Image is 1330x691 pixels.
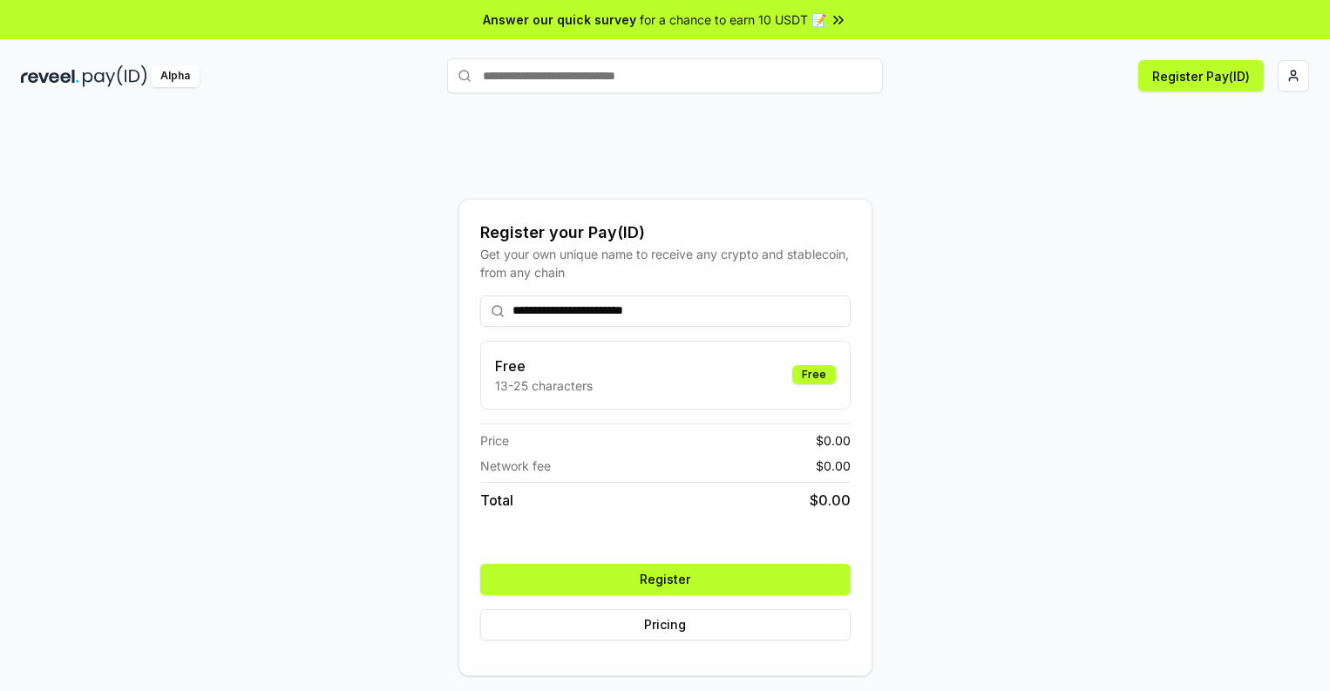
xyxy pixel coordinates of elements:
[816,457,851,475] span: $ 0.00
[480,457,551,475] span: Network fee
[480,431,509,450] span: Price
[640,10,826,29] span: for a chance to earn 10 USDT 📝
[480,220,851,245] div: Register your Pay(ID)
[816,431,851,450] span: $ 0.00
[480,490,513,511] span: Total
[480,245,851,281] div: Get your own unique name to receive any crypto and stablecoin, from any chain
[1138,60,1264,91] button: Register Pay(ID)
[495,356,593,376] h3: Free
[21,65,79,87] img: reveel_dark
[495,376,593,395] p: 13-25 characters
[483,10,636,29] span: Answer our quick survey
[151,65,200,87] div: Alpha
[792,365,836,384] div: Free
[83,65,147,87] img: pay_id
[480,609,851,640] button: Pricing
[810,490,851,511] span: $ 0.00
[480,564,851,595] button: Register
